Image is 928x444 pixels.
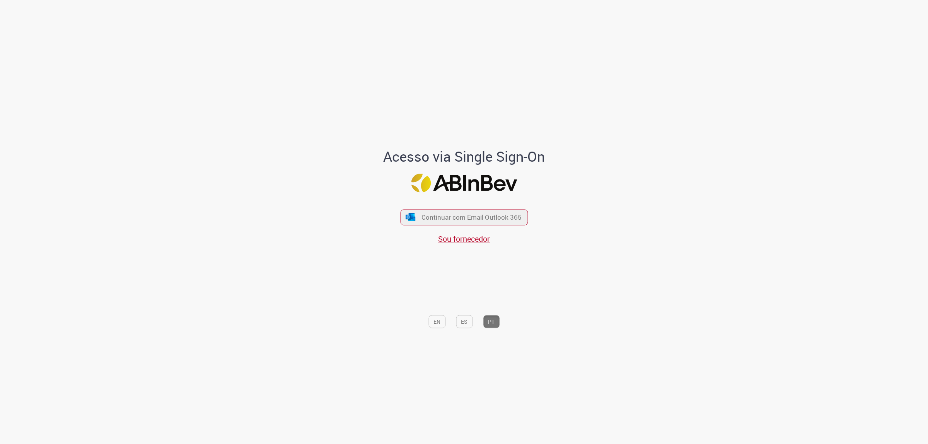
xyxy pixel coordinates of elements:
[411,173,517,192] img: Logo ABInBev
[400,209,528,225] button: ícone Azure/Microsoft 360 Continuar com Email Outlook 365
[456,315,473,328] button: ES
[421,213,522,222] span: Continuar com Email Outlook 365
[357,149,571,164] h1: Acesso via Single Sign-On
[428,315,445,328] button: EN
[483,315,500,328] button: PT
[405,213,416,221] img: ícone Azure/Microsoft 360
[438,233,490,244] a: Sou fornecedor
